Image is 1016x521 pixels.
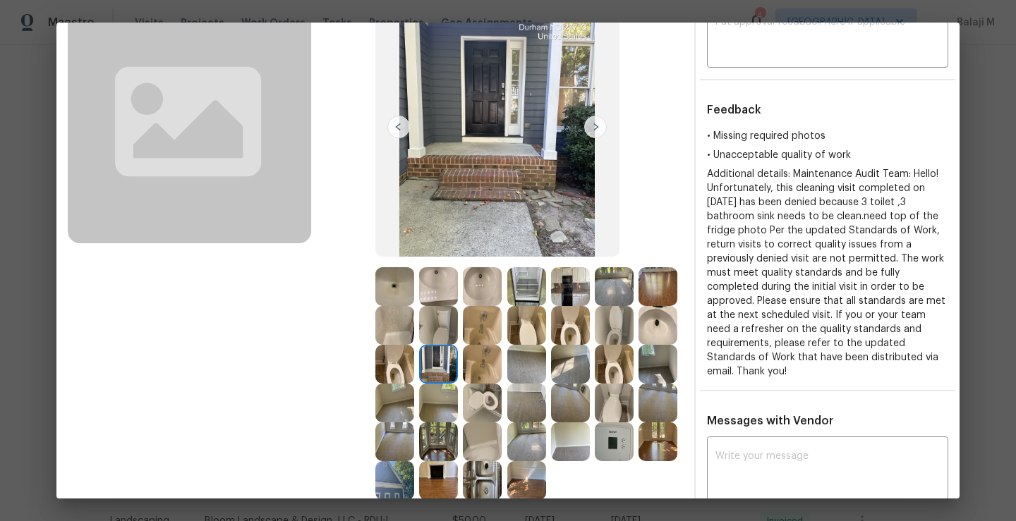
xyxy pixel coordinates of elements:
[584,116,607,138] img: right-chevron-button-url
[707,169,945,376] span: Additional details: Maintenance Audit Team: Hello! Unfortunately, this cleaning visit completed o...
[707,415,833,427] span: Messages with Vendor
[707,150,851,160] span: • Unacceptable quality of work
[707,131,825,141] span: • Missing required photos
[387,116,410,138] img: left-chevron-button-url
[707,104,761,116] span: Feedback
